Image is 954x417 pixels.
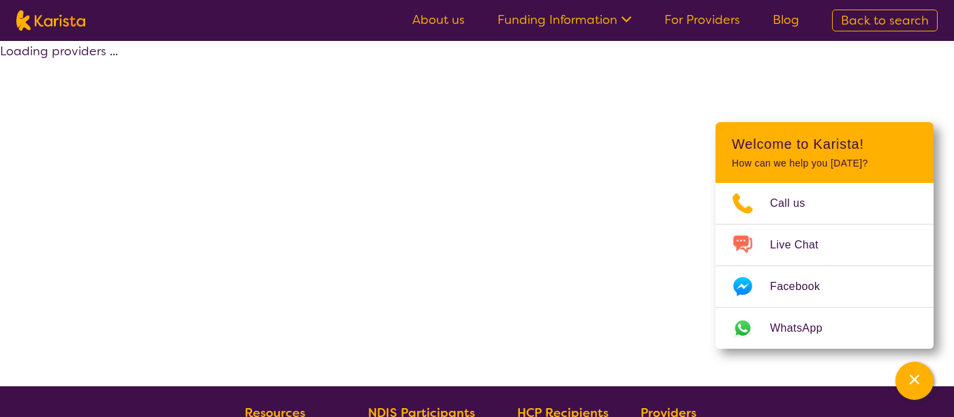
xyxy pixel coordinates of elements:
h2: Welcome to Karista! [732,136,917,152]
span: Call us [770,193,822,214]
a: Back to search [832,10,938,31]
img: Karista logo [16,10,85,31]
span: Back to search [841,12,929,29]
span: WhatsApp [770,318,839,339]
span: Live Chat [770,235,835,255]
span: Facebook [770,276,836,297]
a: Web link opens in a new tab. [715,308,934,349]
p: How can we help you [DATE]? [732,158,917,169]
a: Funding Information [497,12,632,28]
a: For Providers [664,12,740,28]
div: Channel Menu [715,122,934,349]
a: About us [412,12,465,28]
ul: Choose channel [715,183,934,349]
a: Blog [773,12,799,28]
button: Channel Menu [895,362,934,400]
